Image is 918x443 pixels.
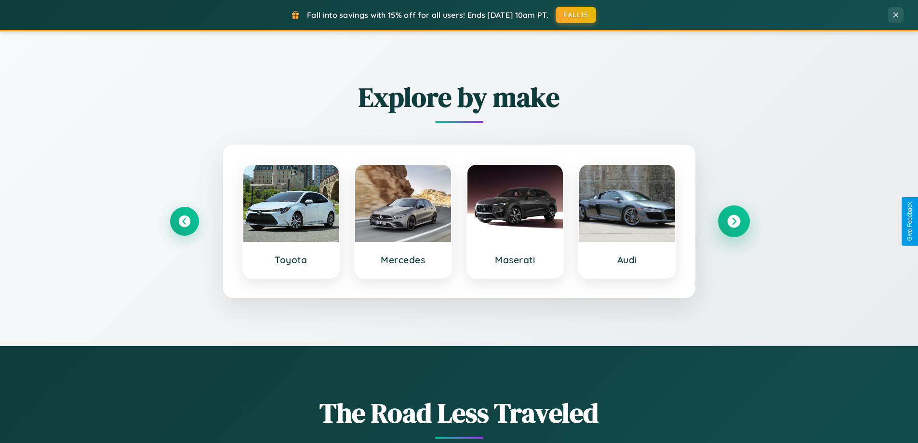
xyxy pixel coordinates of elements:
[307,10,548,20] span: Fall into savings with 15% off for all users! Ends [DATE] 10am PT.
[253,254,330,266] h3: Toyota
[589,254,665,266] h3: Audi
[906,202,913,241] div: Give Feedback
[170,79,748,116] h2: Explore by make
[170,394,748,431] h1: The Road Less Traveled
[556,7,596,23] button: FALL15
[477,254,554,266] h3: Maserati
[365,254,441,266] h3: Mercedes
